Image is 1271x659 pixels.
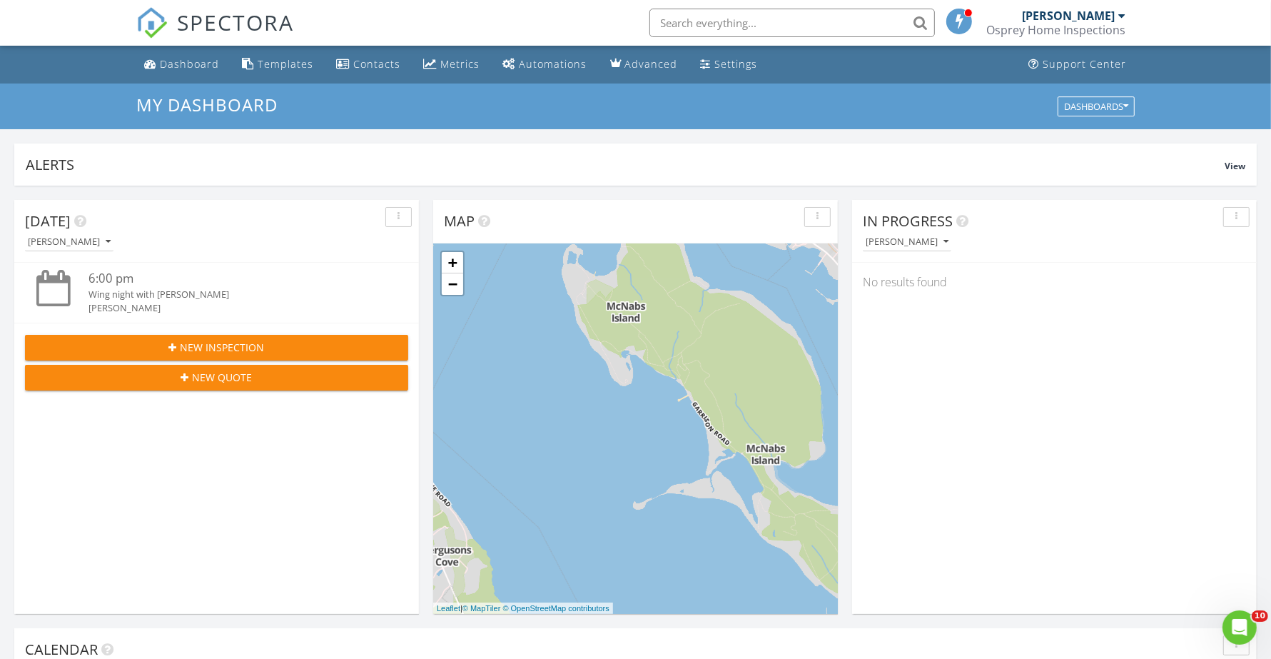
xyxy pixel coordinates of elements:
[25,365,408,391] button: New Quote
[863,211,953,231] span: In Progress
[987,23,1126,37] div: Osprey Home Inspections
[89,301,377,315] div: [PERSON_NAME]
[193,370,253,385] span: New Quote
[161,57,220,71] div: Dashboard
[136,93,278,116] span: My Dashboard
[1064,101,1128,111] div: Dashboards
[178,7,295,37] span: SPECTORA
[444,211,475,231] span: Map
[497,51,593,78] a: Automations (Basic)
[26,155,1225,174] div: Alerts
[354,57,401,71] div: Contacts
[1222,610,1257,645] iframe: Intercom live chat
[441,57,480,71] div: Metrics
[604,51,684,78] a: Advanced
[237,51,320,78] a: Templates
[437,604,460,613] a: Leaflet
[520,57,587,71] div: Automations
[25,211,71,231] span: [DATE]
[863,233,951,252] button: [PERSON_NAME]
[1043,57,1127,71] div: Support Center
[442,252,463,273] a: Zoom in
[25,335,408,361] button: New Inspection
[503,604,609,613] a: © OpenStreetMap contributors
[139,51,226,78] a: Dashboard
[1023,9,1115,23] div: [PERSON_NAME]
[852,263,1257,301] div: No results found
[625,57,678,71] div: Advanced
[181,340,265,355] span: New Inspection
[1225,160,1245,172] span: View
[442,273,463,295] a: Zoom out
[1252,610,1268,622] span: 10
[1023,51,1133,78] a: Support Center
[695,51,764,78] a: Settings
[28,237,111,247] div: [PERSON_NAME]
[136,19,295,49] a: SPECTORA
[462,604,501,613] a: © MapTiler
[89,288,377,301] div: Wing night with [PERSON_NAME]
[866,237,948,247] div: [PERSON_NAME]
[25,233,113,252] button: [PERSON_NAME]
[649,9,935,37] input: Search everything...
[89,270,377,288] div: 6:00 pm
[331,51,407,78] a: Contacts
[418,51,486,78] a: Metrics
[433,603,613,615] div: |
[25,640,98,659] span: Calendar
[715,57,758,71] div: Settings
[258,57,314,71] div: Templates
[1058,96,1135,116] button: Dashboards
[136,7,168,39] img: The Best Home Inspection Software - Spectora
